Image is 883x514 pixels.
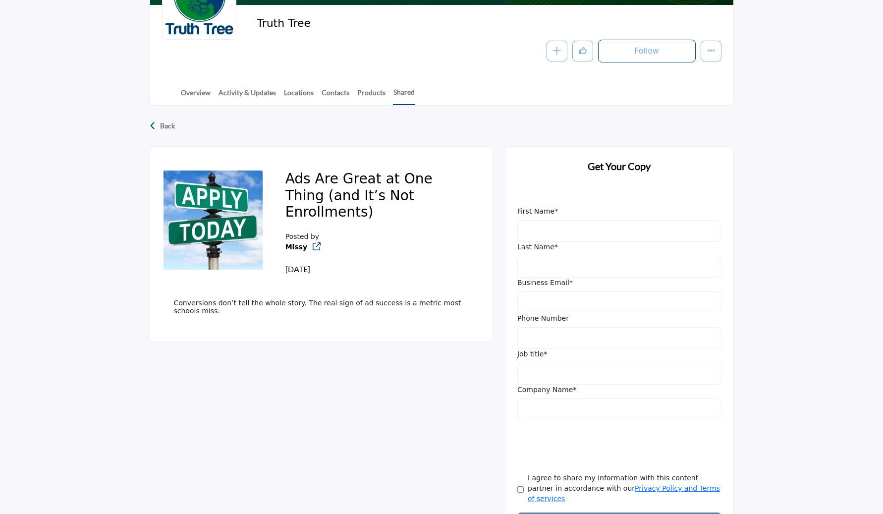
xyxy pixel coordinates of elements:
a: Privacy Policy and Terms of services [528,484,720,503]
p: Conversions don’t tell the whole story. The real sign of ad success is a metric most schools miss. [174,299,469,315]
label: I agree to share my information with this content partner in accordance with our [528,473,721,504]
a: Contacts [321,87,350,105]
a: Missy [285,243,308,251]
input: Phone Number [517,327,721,349]
span: [DATE] [285,264,310,274]
h2: Truth Tree [257,17,529,30]
img: No Feature content logo [164,171,263,270]
a: Overview [180,87,211,105]
label: Last Name* [517,242,558,252]
input: Company Name [517,399,721,420]
input: Business Email [517,291,721,313]
label: First Name* [517,206,558,217]
p: Back [160,117,175,135]
a: Activity & Updates [218,87,276,105]
h2: Get Your Copy [517,159,721,173]
iframe: reCAPTCHA [517,424,668,462]
b: Redirect to company listing - truth-tree [285,242,308,252]
h2: Ads Are Great at One Thing (and It’s Not Enrollments) [285,171,469,224]
input: First Name [517,220,721,242]
label: Job title* [517,349,547,359]
button: More details [701,41,721,61]
label: Phone Number [517,313,569,324]
input: Job Title [517,363,721,385]
input: Agree Terms & Conditions [517,486,524,493]
a: Locations [283,87,314,105]
button: Like [572,41,593,61]
label: Business Email* [517,278,573,288]
div: Posted by [285,231,336,275]
a: Products [357,87,386,105]
input: Last Name [517,256,721,278]
a: Shared [393,87,415,105]
label: Company Name* [517,385,576,395]
button: Follow [598,40,696,62]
